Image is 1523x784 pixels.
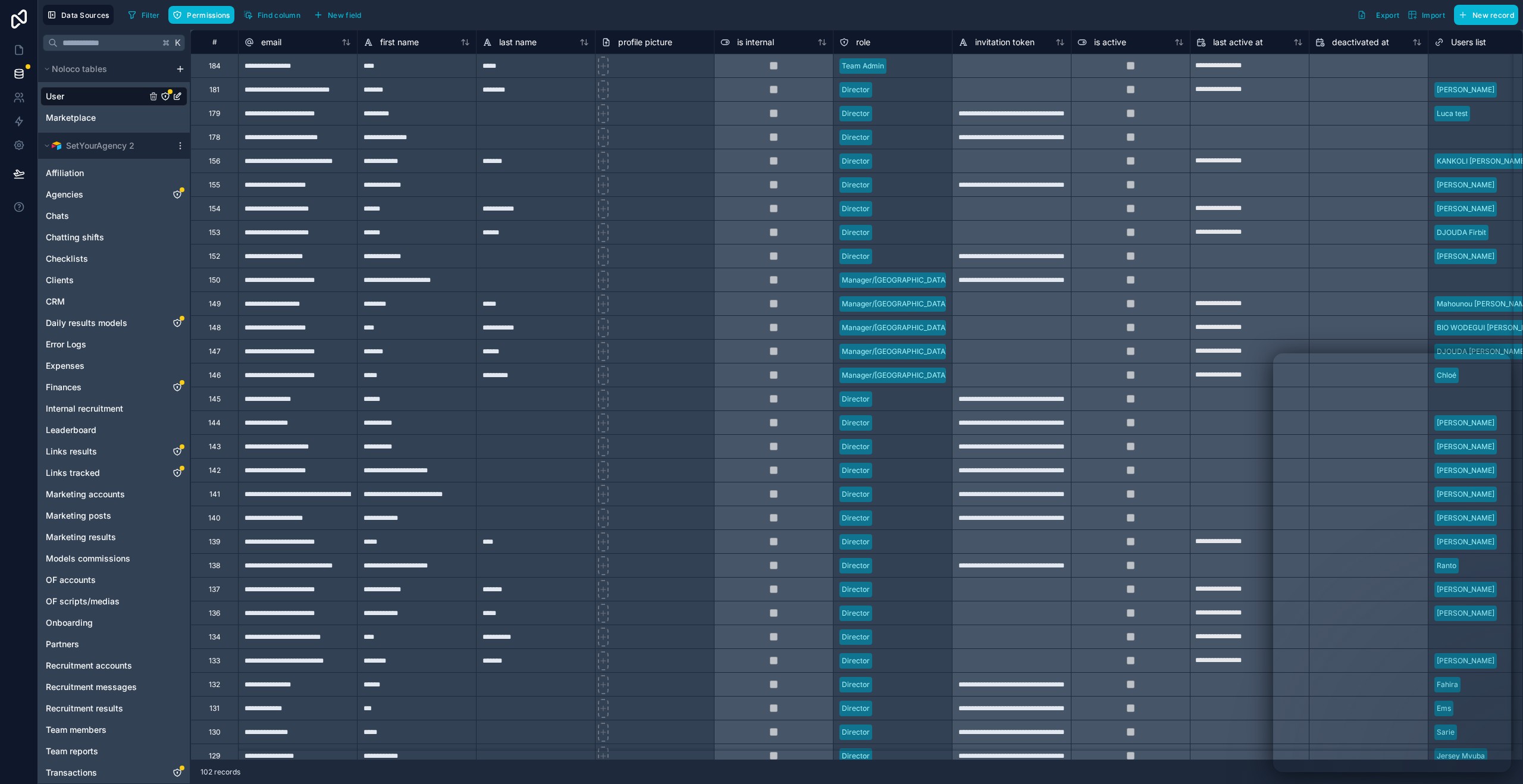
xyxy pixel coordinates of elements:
button: Export [1353,5,1403,25]
div: 131 [209,704,220,713]
button: New field [309,6,366,24]
div: Director [842,679,870,690]
div: 152 [209,252,220,261]
div: 184 [209,61,221,71]
div: Director [842,632,870,642]
div: Director [842,156,870,167]
button: New record [1454,5,1518,25]
div: 139 [209,537,220,547]
span: invitation token [975,36,1035,48]
div: 148 [209,323,221,333]
div: 179 [209,109,220,118]
span: role [856,36,870,48]
div: Director [842,465,870,476]
div: 133 [209,656,220,666]
div: Director [842,560,870,571]
div: 178 [209,133,220,142]
div: Manager/[GEOGRAPHIC_DATA] [842,370,948,381]
div: Director [842,394,870,404]
div: Director [842,703,870,714]
span: first name [380,36,419,48]
span: last active at [1213,36,1263,48]
div: 144 [208,418,221,428]
button: Permissions [168,6,234,24]
div: DJOUDA Firbit [1437,227,1486,238]
a: Permissions [168,6,239,24]
div: 140 [208,513,221,523]
span: 102 records [200,767,240,777]
div: Luca test [1437,108,1468,119]
div: Director [842,203,870,214]
div: 137 [209,585,220,594]
span: Export [1376,11,1399,20]
div: [PERSON_NAME] [1437,203,1494,214]
div: 145 [209,394,221,404]
div: 146 [209,371,221,380]
div: 153 [209,228,220,237]
div: 155 [209,180,220,190]
span: K [174,39,182,47]
span: Permissions [187,11,230,20]
div: Director [842,513,870,523]
span: Filter [142,11,160,20]
div: Director [842,108,870,119]
button: Filter [123,6,164,24]
div: 150 [209,275,221,285]
span: Users list [1451,36,1486,48]
span: New record [1472,11,1514,20]
div: 129 [209,751,220,761]
div: 130 [209,727,221,737]
span: Find column [258,11,300,20]
div: Manager/[GEOGRAPHIC_DATA] [842,322,948,333]
div: Director [842,584,870,595]
iframe: Intercom live chat [1273,353,1511,772]
div: # [200,37,229,46]
div: Director [842,537,870,547]
div: [PERSON_NAME] [1437,180,1494,190]
div: 138 [209,561,220,570]
span: email [261,36,281,48]
div: Manager/[GEOGRAPHIC_DATA] [842,275,948,286]
div: Director [842,608,870,619]
span: New field [328,11,362,20]
div: Manager/[GEOGRAPHIC_DATA] [842,346,948,357]
div: Director [842,84,870,95]
div: Director [842,251,870,262]
span: profile picture [618,36,672,48]
div: Director [842,227,870,238]
div: 132 [209,680,220,689]
span: last name [499,36,537,48]
div: Director [842,489,870,500]
div: 147 [209,347,221,356]
div: [PERSON_NAME] [1437,84,1494,95]
div: Director [842,441,870,452]
div: Director [842,751,870,761]
span: is internal [737,36,774,48]
div: 154 [209,204,221,214]
div: 156 [209,156,220,166]
span: Import [1422,11,1445,20]
div: Director [842,132,870,143]
div: 181 [209,85,220,95]
div: 136 [209,609,220,618]
a: New record [1449,5,1518,25]
button: Data Sources [43,5,114,25]
div: Director [842,727,870,738]
div: Manager/[GEOGRAPHIC_DATA] [842,299,948,309]
span: Data Sources [61,11,109,20]
div: Director [842,418,870,428]
button: Find column [239,6,305,24]
button: Import [1403,5,1449,25]
div: 143 [209,442,221,451]
div: Director [842,180,870,190]
div: [PERSON_NAME] [1437,251,1494,262]
span: deactivated at [1332,36,1389,48]
div: 134 [209,632,221,642]
div: Director [842,656,870,666]
div: 141 [209,490,220,499]
span: is active [1094,36,1126,48]
div: Team Admin [842,61,884,71]
div: 142 [209,466,221,475]
div: 149 [209,299,221,309]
